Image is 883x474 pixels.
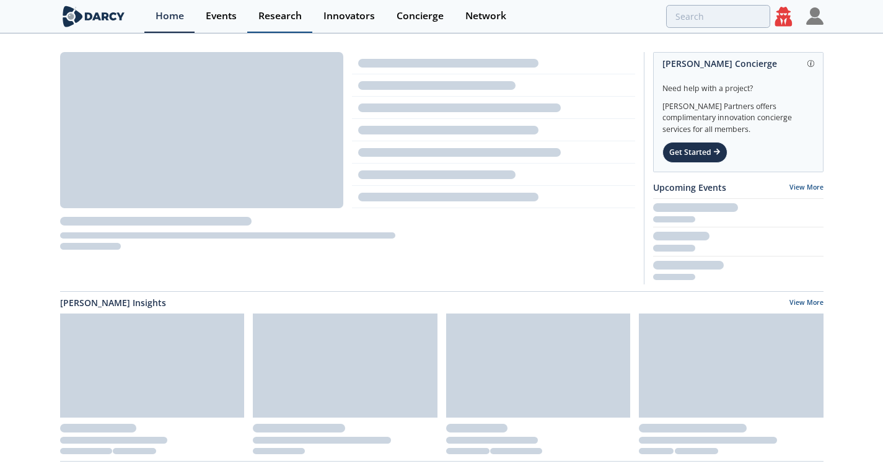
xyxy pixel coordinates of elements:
[666,5,770,28] input: Advanced Search
[807,60,814,67] img: information.svg
[60,6,128,27] img: logo-wide.svg
[323,11,375,21] div: Innovators
[653,181,726,194] a: Upcoming Events
[662,142,727,163] div: Get Started
[60,296,166,309] a: [PERSON_NAME] Insights
[156,11,184,21] div: Home
[465,11,506,21] div: Network
[831,424,871,462] iframe: chat widget
[662,53,814,74] div: [PERSON_NAME] Concierge
[806,7,824,25] img: Profile
[789,298,824,309] a: View More
[662,94,814,135] div: [PERSON_NAME] Partners offers complimentary innovation concierge services for all members.
[258,11,302,21] div: Research
[397,11,444,21] div: Concierge
[206,11,237,21] div: Events
[789,183,824,191] a: View More
[662,74,814,94] div: Need help with a project?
